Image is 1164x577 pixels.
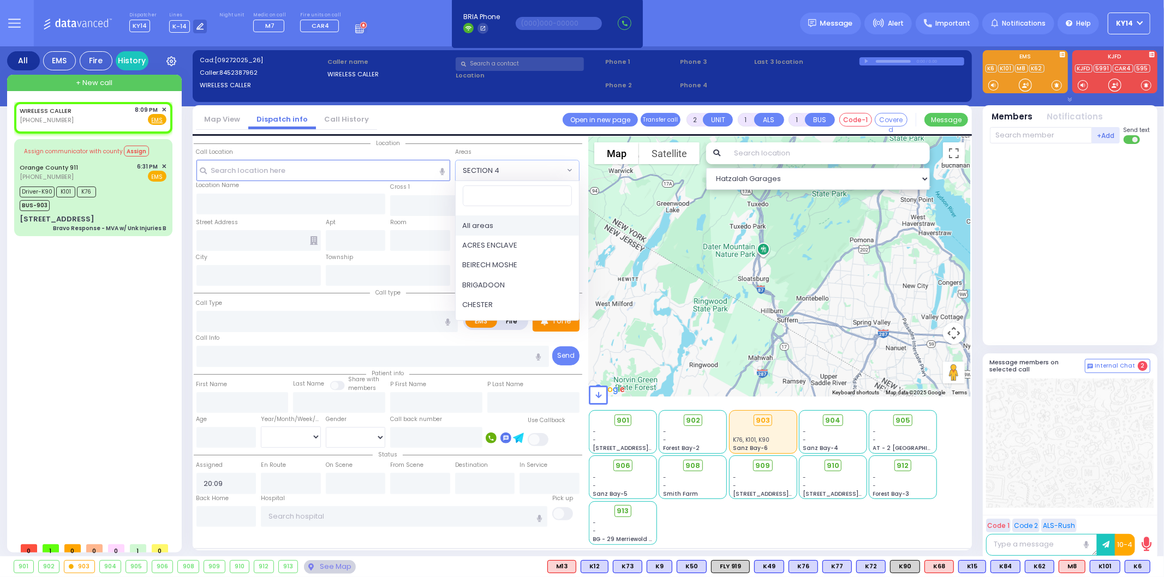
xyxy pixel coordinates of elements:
span: Patient info [366,369,409,377]
div: K84 [990,560,1020,573]
span: - [663,436,666,444]
a: KJFD [1075,64,1093,73]
label: Assigned [196,461,223,470]
label: From Scene [390,461,423,470]
label: Medic on call [253,12,288,19]
label: Fire units on call [300,12,343,19]
a: Dispatch info [248,114,316,124]
span: Other building occupants [310,236,318,245]
span: 0 [86,544,103,552]
span: [STREET_ADDRESS][PERSON_NAME] [733,490,836,498]
span: [09272025_26] [214,56,263,64]
label: Age [196,415,207,424]
label: Township [326,253,353,262]
button: Covered [875,113,908,127]
span: AT - 2 [GEOGRAPHIC_DATA] [873,444,954,452]
span: Driver-K90 [20,187,55,197]
span: Notifications [1002,19,1046,28]
div: BLS [677,560,707,573]
h5: Message members on selected call [990,359,1085,373]
div: BLS [856,560,886,573]
span: ✕ [162,162,166,171]
span: SECTION 4 [456,160,564,180]
div: Fire [80,51,112,70]
label: Location Name [196,181,240,190]
span: KY14 [1117,19,1133,28]
label: Areas [455,148,471,157]
label: Destination [455,461,488,470]
a: M8 [1015,64,1028,73]
span: K-14 [169,20,190,33]
div: EMS [43,51,76,70]
div: K76 [789,560,818,573]
button: BUS [805,113,835,127]
div: Year/Month/Week/Day [261,415,321,424]
span: ✕ [162,105,166,115]
label: Turn off text [1124,134,1141,145]
span: Sanz Bay-6 [733,444,768,452]
span: - [593,428,596,436]
div: K72 [856,560,886,573]
span: SECTION 4 [463,165,499,176]
span: [STREET_ADDRESS][PERSON_NAME] [803,490,906,498]
input: Search hospital [261,506,547,527]
label: EMS [465,314,497,328]
div: K73 [613,560,642,573]
div: 909 [204,561,225,573]
div: ALS [924,560,954,573]
a: Call History [316,114,377,124]
span: Location [371,139,405,147]
span: CAR4 [312,21,329,30]
div: M8 [1059,560,1085,573]
span: BUS-903 [20,200,50,211]
span: Alert [888,19,904,28]
span: EMS [148,171,166,182]
span: KY14 [129,20,150,32]
input: Search location [727,142,929,164]
span: Call type [370,288,406,297]
div: ALS KJ [1059,560,1085,573]
small: Share with [348,375,379,383]
div: BLS [990,560,1020,573]
span: ACRES ENCLAVE [463,240,518,250]
div: [STREET_ADDRESS] [20,214,94,225]
span: BRIGADOON [463,280,505,290]
img: Logo [43,16,116,30]
label: Cad: [200,56,324,65]
span: members [348,384,376,392]
div: K6 [1125,560,1150,573]
button: Members [992,111,1033,123]
a: CAR4 [1113,64,1133,73]
span: - [733,482,736,490]
div: BLS [1025,560,1054,573]
a: 5991 [1094,64,1112,73]
label: Call Info [196,334,220,342]
span: 8:09 PM [135,106,158,114]
label: Pick up [552,494,573,503]
span: K76 [77,187,96,197]
button: Send [552,346,580,365]
span: Forest Bay-3 [873,490,910,498]
div: FLY 919 [711,560,750,573]
label: Lines [169,12,207,19]
button: Show street map [594,142,639,164]
div: K90 [890,560,920,573]
span: K76, K101, K90 [733,436,769,444]
span: Phone 3 [680,57,751,67]
a: K6 [986,64,997,73]
span: - [663,473,666,482]
span: 906 [616,460,630,471]
div: BLS [613,560,642,573]
span: Internal Chat [1095,362,1136,370]
span: 912 [897,460,909,471]
a: Orange County 911 [20,163,78,172]
span: [PHONE_NUMBER] [20,116,74,124]
span: Sanz Bay-4 [803,444,838,452]
span: CHESTER [463,299,493,310]
label: P Last Name [487,380,523,389]
a: Open this area in Google Maps (opens a new window) [592,382,628,396]
div: ALS [547,560,576,573]
span: - [803,473,806,482]
div: 902 [39,561,59,573]
label: En Route [261,461,286,470]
